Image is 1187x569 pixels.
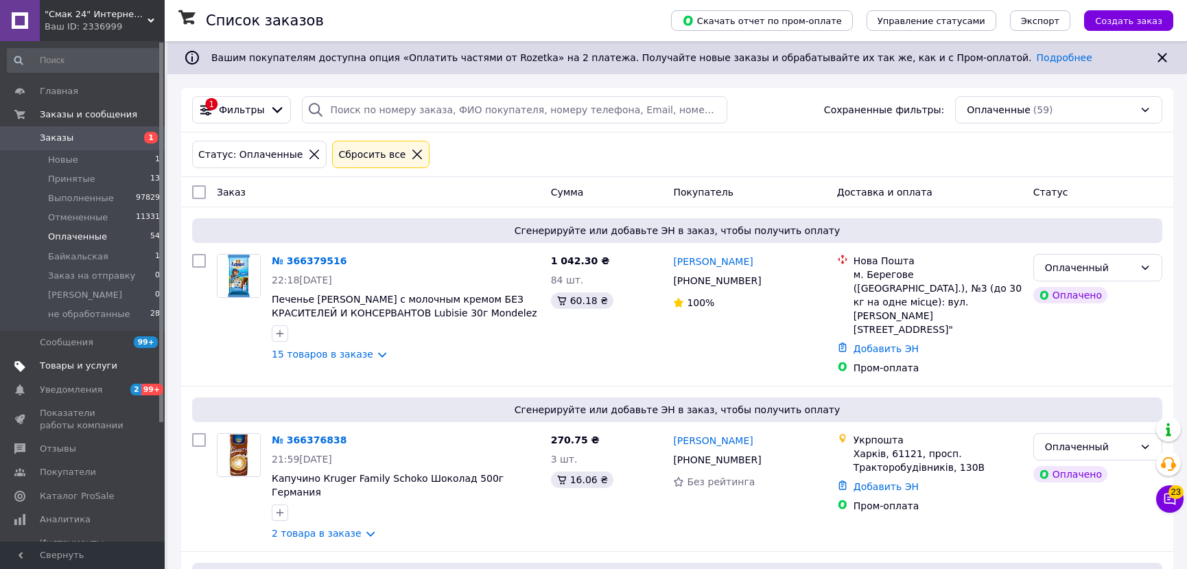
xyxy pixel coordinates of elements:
[336,147,408,162] div: Сбросить все
[551,187,584,198] span: Сумма
[551,275,584,286] span: 84 шт.
[136,192,160,205] span: 97829
[272,349,373,360] a: 15 товаров в заказе
[217,187,246,198] span: Заказ
[196,147,305,162] div: Статус: Оплаченные
[141,384,164,395] span: 99+
[551,255,610,266] span: 1 042.30 ₴
[551,292,613,309] div: 60.18 ₴
[551,434,600,445] span: 270.75 ₴
[878,16,985,26] span: Управление статусами
[854,254,1022,268] div: Нова Пошта
[48,211,108,224] span: Отмененные
[48,251,108,263] span: Байкальская
[302,96,727,124] input: Поиск по номеру заказа, ФИО покупателя, номеру телефона, Email, номеру накладной
[130,384,141,395] span: 2
[217,433,261,477] a: Фото товару
[1095,16,1162,26] span: Создать заказ
[1037,52,1092,63] a: Подробнее
[48,231,107,243] span: Оплаченные
[155,154,160,166] span: 1
[40,108,137,121] span: Заказы и сообщения
[1156,485,1184,513] button: Чат с покупателем23
[272,255,346,266] a: № 366379516
[198,224,1157,237] span: Сгенерируйте или добавьте ЭН в заказ, чтобы получить оплату
[40,85,78,97] span: Главная
[673,255,753,268] a: [PERSON_NAME]
[854,433,1022,447] div: Укрпошта
[134,336,158,348] span: 99+
[48,270,135,282] span: Заказ на отправку
[687,476,755,487] span: Без рейтинга
[40,384,102,396] span: Уведомления
[206,12,324,29] h1: Список заказов
[854,268,1022,336] div: м. Берегове ([GEOGRAPHIC_DATA].), №3 (до 30 кг на одне місце): вул. [PERSON_NAME][STREET_ADDRESS]"
[272,528,362,539] a: 2 товара в заказе
[219,103,264,117] span: Фильтры
[40,490,114,502] span: Каталог ProSale
[967,103,1031,117] span: Оплаченные
[155,251,160,263] span: 1
[48,289,122,301] span: [PERSON_NAME]
[837,187,932,198] span: Доставка и оплата
[150,308,160,321] span: 28
[687,297,714,308] span: 100%
[1168,485,1184,499] span: 23
[48,154,78,166] span: Новые
[48,192,114,205] span: Выполненные
[7,48,161,73] input: Поиск
[1033,287,1107,303] div: Оплачено
[136,211,160,224] span: 11331
[150,231,160,243] span: 54
[40,443,76,455] span: Отзывы
[45,21,165,33] div: Ваш ID: 2336999
[45,8,148,21] span: "Смак 24" Интернет-магазин
[272,473,504,498] a: Капучино Кruger Family Schoko Шоколад 500г Германия
[824,103,944,117] span: Сохраненные фильтры:
[144,132,158,143] span: 1
[40,466,96,478] span: Покупатели
[40,360,117,372] span: Товары и услуги
[218,255,260,297] img: Фото товару
[867,10,996,31] button: Управление статусами
[1045,260,1134,275] div: Оплаченный
[40,132,73,144] span: Заказы
[272,294,537,332] a: Печенье [PERSON_NAME] с молочным кремом БЕЗ КРАСИТЕЛЕЙ И КОНСЕРВАНТОВ Lubisie 30г Mondelez Польша
[854,361,1022,375] div: Пром-оплата
[217,254,261,298] a: Фото товару
[854,343,919,354] a: Добавить ЭН
[671,10,853,31] button: Скачать отчет по пром-оплате
[155,270,160,282] span: 0
[673,454,761,465] span: [PHONE_NUMBER]
[272,434,346,445] a: № 366376838
[48,308,130,321] span: не обработанные
[272,454,332,465] span: 21:59[DATE]
[40,407,127,432] span: Показатели работы компании
[272,275,332,286] span: 22:18[DATE]
[1033,466,1107,483] div: Оплачено
[218,434,260,476] img: Фото товару
[682,14,842,27] span: Скачать отчет по пром-оплате
[1033,187,1068,198] span: Статус
[40,336,93,349] span: Сообщения
[1021,16,1059,26] span: Экспорт
[1033,104,1053,115] span: (59)
[155,289,160,301] span: 0
[673,275,761,286] span: [PHONE_NUMBER]
[48,173,95,185] span: Принятые
[40,537,127,561] span: Инструменты вебмастера и SEO
[211,52,1092,63] span: Вашим покупателям доступна опция «Оплатить частями от Rozetka» на 2 платежа. Получайте новые зака...
[1070,14,1173,25] a: Создать заказ
[673,434,753,448] a: [PERSON_NAME]
[1084,10,1173,31] button: Создать заказ
[551,454,578,465] span: 3 шт.
[198,403,1157,417] span: Сгенерируйте или добавьте ЭН в заказ, чтобы получить оплату
[40,513,91,526] span: Аналитика
[673,187,733,198] span: Покупатель
[551,472,613,488] div: 16.06 ₴
[150,173,160,185] span: 13
[1045,439,1134,454] div: Оплаченный
[854,447,1022,474] div: Харків, 61121, просп. Тракторобудівників, 130В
